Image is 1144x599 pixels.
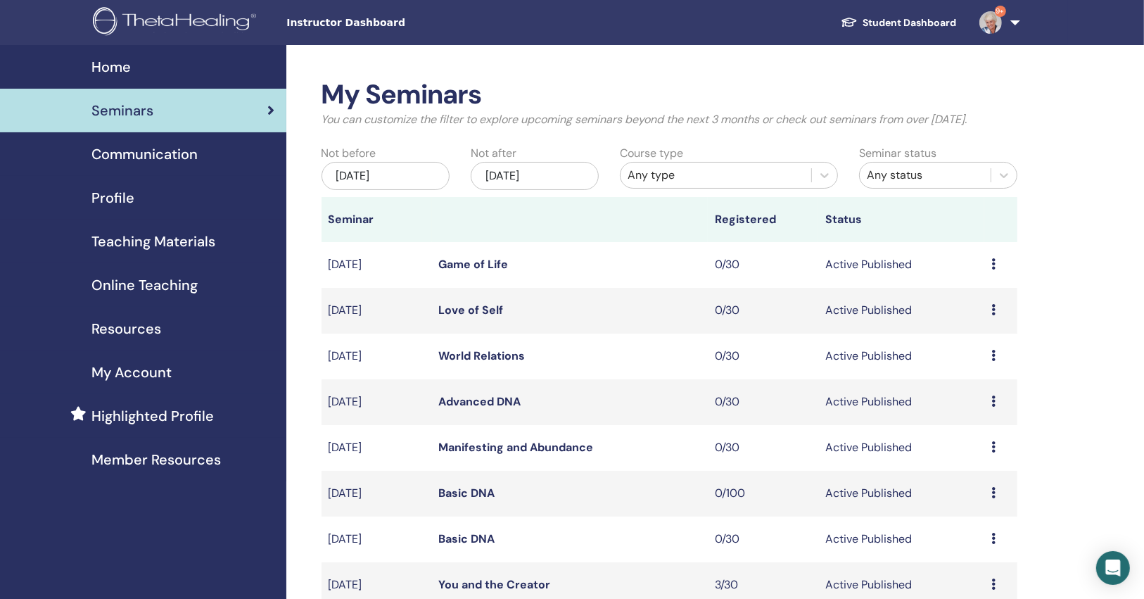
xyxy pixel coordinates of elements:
[859,145,936,162] label: Seminar status
[818,242,984,288] td: Active Published
[818,379,984,425] td: Active Published
[818,471,984,517] td: Active Published
[91,275,198,296] span: Online Teaching
[286,15,497,30] span: Instructor Dashboard
[818,197,984,242] th: Status
[439,531,495,546] a: Basic DNA
[91,100,153,121] span: Seminars
[818,288,984,334] td: Active Published
[995,6,1006,17] span: 9+
[91,362,172,383] span: My Account
[439,577,551,592] a: You and the Creator
[91,231,215,252] span: Teaching Materials
[708,517,818,562] td: 0/30
[439,257,509,272] a: Game of Life
[867,167,984,184] div: Any status
[471,162,599,190] div: [DATE]
[708,242,818,288] td: 0/30
[322,471,432,517] td: [DATE]
[322,242,432,288] td: [DATE]
[818,517,984,562] td: Active Published
[818,334,984,379] td: Active Published
[439,303,504,317] a: Love of Self
[322,334,432,379] td: [DATE]
[1096,551,1130,585] div: Open Intercom Messenger
[628,167,804,184] div: Any type
[91,449,221,470] span: Member Resources
[708,471,818,517] td: 0/100
[91,56,131,77] span: Home
[322,197,432,242] th: Seminar
[471,145,516,162] label: Not after
[439,486,495,500] a: Basic DNA
[322,288,432,334] td: [DATE]
[91,144,198,165] span: Communication
[322,79,1018,111] h2: My Seminars
[708,197,818,242] th: Registered
[439,440,594,455] a: Manifesting and Abundance
[708,425,818,471] td: 0/30
[620,145,683,162] label: Course type
[708,334,818,379] td: 0/30
[439,348,526,363] a: World Relations
[93,7,261,39] img: logo.png
[322,379,432,425] td: [DATE]
[322,111,1018,128] p: You can customize the filter to explore upcoming seminars beyond the next 3 months or check out s...
[322,145,376,162] label: Not before
[91,318,161,339] span: Resources
[979,11,1002,34] img: default.jpg
[322,425,432,471] td: [DATE]
[439,394,521,409] a: Advanced DNA
[322,162,450,190] div: [DATE]
[708,379,818,425] td: 0/30
[91,405,214,427] span: Highlighted Profile
[830,10,968,36] a: Student Dashboard
[841,16,858,28] img: graduation-cap-white.svg
[818,425,984,471] td: Active Published
[708,288,818,334] td: 0/30
[322,517,432,562] td: [DATE]
[91,187,134,208] span: Profile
